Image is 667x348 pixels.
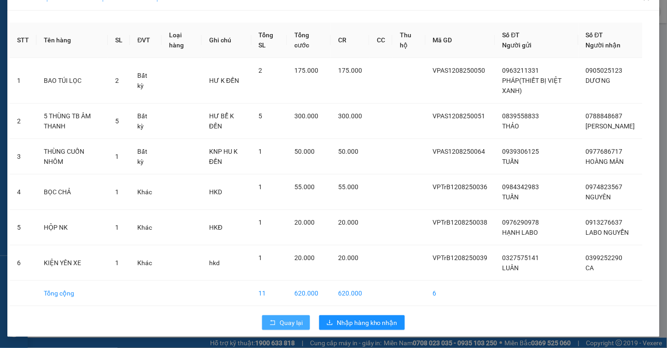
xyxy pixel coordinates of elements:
[252,23,287,58] th: Tổng SL
[115,259,119,267] span: 1
[259,148,263,155] span: 1
[503,254,539,261] span: 0327575141
[433,183,488,191] span: VPTrB1208250036
[503,219,539,226] span: 0976290978
[331,281,369,306] td: 620.000
[586,122,635,130] span: [PERSON_NAME]
[130,104,162,139] td: Bất kỳ
[115,153,119,160] span: 1
[252,281,287,306] td: 11
[10,174,36,210] td: 4
[36,245,108,281] td: KIỆN YÊN XE
[586,41,621,49] span: Người nhận
[108,23,130,58] th: SL
[586,219,623,226] span: 0913276637
[209,224,222,231] span: HKĐ
[294,148,315,155] span: 50.000
[586,183,623,191] span: 0974823567
[36,58,108,104] td: BAO TÚI LỌC
[369,23,392,58] th: CC
[209,77,239,84] span: HƯ K ĐỀN
[130,58,162,104] td: Bất kỳ
[338,67,362,74] span: 175.000
[503,122,520,130] span: THẢO
[433,67,486,74] span: VPAS1208250050
[130,23,162,58] th: ĐVT
[10,245,36,281] td: 6
[338,112,362,120] span: 300.000
[392,23,426,58] th: Thu hộ
[115,117,119,125] span: 5
[10,23,36,58] th: STT
[586,148,623,155] span: 0977686717
[287,23,331,58] th: Tổng cước
[503,41,532,49] span: Người gửi
[36,174,108,210] td: BỌC CHẢ
[10,58,36,104] td: 1
[115,224,119,231] span: 1
[202,23,252,58] th: Ghi chú
[338,219,358,226] span: 20.000
[259,183,263,191] span: 1
[294,183,315,191] span: 55.000
[337,318,398,328] span: Nhập hàng kho nhận
[209,188,222,196] span: HKD
[433,219,488,226] span: VPTrB1208250038
[319,315,405,330] button: downloadNhập hàng kho nhận
[259,67,263,74] span: 2
[209,259,220,267] span: hkd
[433,148,486,155] span: VPAS1208250064
[130,174,162,210] td: Khác
[327,319,333,327] span: download
[294,67,318,74] span: 175.000
[331,23,369,58] th: CR
[262,315,310,330] button: rollbackQuay lại
[433,254,488,261] span: VPTrB1208250039
[433,112,486,120] span: VPAS1208250051
[294,112,318,120] span: 300.000
[586,158,624,165] span: HOÀNG MÂN
[503,158,519,165] span: TUẤN
[287,281,331,306] td: 620.000
[586,77,611,84] span: DƯƠNG
[426,23,495,58] th: Mã GD
[586,67,623,74] span: 0905025123
[503,229,538,236] span: HẠNH LABO
[269,319,276,327] span: rollback
[130,139,162,174] td: Bất kỳ
[259,254,263,261] span: 1
[586,254,623,261] span: 0399252290
[36,281,108,306] td: Tổng cộng
[426,281,495,306] td: 6
[115,77,119,84] span: 2
[503,264,519,272] span: LUÂN
[586,193,611,201] span: NGUYÊN
[130,245,162,281] td: Khác
[503,183,539,191] span: 0984342983
[503,31,520,39] span: Số ĐT
[259,219,263,226] span: 1
[586,31,603,39] span: Số ĐT
[503,77,562,94] span: PHÁP(THIẾT BỊ VIỆT XANH)
[503,112,539,120] span: 0839558833
[130,210,162,245] td: Khác
[503,148,539,155] span: 0939306125
[162,23,202,58] th: Loại hàng
[338,183,358,191] span: 55.000
[209,112,234,130] span: HƯ BỂ K ĐỀN
[294,219,315,226] span: 20.000
[36,139,108,174] td: THÙNG CUỐN NHÔM
[294,254,315,261] span: 20.000
[586,112,623,120] span: 0788848687
[10,210,36,245] td: 5
[586,229,629,236] span: LABO NGUYỄN
[10,139,36,174] td: 3
[259,112,263,120] span: 5
[503,193,519,201] span: TUẤN
[280,318,303,328] span: Quay lại
[10,104,36,139] td: 2
[503,67,539,74] span: 0963211331
[36,23,108,58] th: Tên hàng
[338,148,358,155] span: 50.000
[586,264,594,272] span: CA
